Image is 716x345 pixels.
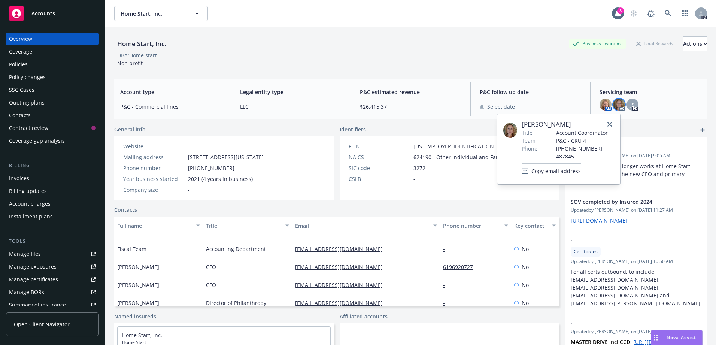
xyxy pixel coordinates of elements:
div: Manage files [9,248,41,260]
a: Report a Bug [643,6,658,21]
span: No [522,299,529,307]
div: Title [206,222,280,230]
span: Accounts [31,10,55,16]
div: -CertificatesUpdatedby [PERSON_NAME] on [DATE] 10:50 AMFor all certs outbound, to include: [EMAIL... [565,230,707,313]
a: Coverage [6,46,99,58]
span: P&C - CRU 4 [556,137,614,145]
div: Installment plans [9,211,53,223]
div: Coverage gap analysis [9,135,65,147]
button: Title [203,217,292,234]
div: Account charges [9,198,51,210]
a: Quoting plans [6,97,99,109]
div: Coverage [9,46,32,58]
span: Open Client Navigator [14,320,70,328]
span: No [522,281,529,289]
span: No [522,245,529,253]
span: Account Coordinator [556,129,614,137]
a: [EMAIL_ADDRESS][DOMAIN_NAME] [295,281,389,288]
span: Phone [522,145,537,152]
a: Contacts [114,206,137,214]
div: Website [123,142,185,150]
span: General info [114,125,146,133]
img: employee photo [503,123,517,138]
div: SIC code [349,164,410,172]
a: Affiliated accounts [340,312,388,320]
div: NAICS [349,153,410,161]
a: SSC Cases [6,84,99,96]
button: Key contact [511,217,559,234]
a: Accounts [6,3,99,24]
div: Company size [123,186,185,194]
div: Drag to move [651,330,661,345]
div: Policy changes [9,71,46,83]
div: Overview [9,33,32,45]
span: - [413,175,415,183]
a: Summary of insurance [6,299,99,311]
button: Home Start, Inc. [114,6,208,21]
div: Home Start, Inc. [114,39,169,49]
button: Actions [683,36,707,51]
a: Contract review [6,122,99,134]
span: Home Start, Inc. [121,10,185,18]
span: Select date [487,103,515,111]
a: - [443,245,451,252]
span: P&C follow up date [480,88,581,96]
a: - [443,281,451,288]
span: Certificates [574,248,598,255]
span: [PERSON_NAME] [117,299,159,307]
a: Billing updates [6,185,99,197]
span: Director of Philanthropy [206,299,266,307]
div: SSC Cases [9,84,34,96]
span: [US_EMPLOYER_IDENTIFICATION_NUMBER] [413,142,521,150]
a: Manage exposures [6,261,99,273]
span: [PERSON_NAME] [522,120,614,129]
span: Updated by [PERSON_NAME] on [DATE] 2:52 PM [571,328,701,335]
a: Contacts [6,109,99,121]
button: Phone number [440,217,511,234]
div: Manage BORs [9,286,44,298]
a: Switch app [678,6,693,21]
a: Search [661,6,676,21]
span: CFO [206,263,216,271]
div: Invoices [9,172,29,184]
div: CSLB [349,175,410,183]
div: Policies [9,58,28,70]
span: Non profit [117,60,143,67]
div: Business Insurance [569,39,626,48]
div: Contacts [9,109,31,121]
div: Full name [117,222,192,230]
div: Key contact [514,222,547,230]
span: LLC [240,103,342,111]
a: [URL][DOMAIN_NAME] [571,217,627,224]
span: [STREET_ADDRESS][US_STATE] [188,153,264,161]
button: Nova Assist [651,330,703,345]
a: Policies [6,58,99,70]
a: [EMAIL_ADDRESS][DOMAIN_NAME] [295,263,389,270]
span: Legal entity type [240,88,342,96]
span: 3272 [413,164,425,172]
div: DBA: Home start [117,51,157,59]
span: [PHONE_NUMBER] [188,164,234,172]
span: Updated by [PERSON_NAME] on [DATE] 10:50 AM [571,258,701,265]
span: Identifiers [340,125,366,133]
span: Title [522,129,533,137]
span: 2021 (4 years in business) [188,175,253,183]
span: - [188,186,190,194]
span: P&C - Commercial lines [120,103,222,111]
div: Manage exposures [9,261,57,273]
a: Start snowing [626,6,641,21]
div: Mailing address [123,153,185,161]
span: $26,415.37 [360,103,461,111]
span: CFO [206,281,216,289]
a: close [605,120,614,129]
a: Named insureds [114,312,156,320]
div: Phone number [443,222,500,230]
div: Billing updates [9,185,47,197]
a: 6196920727 [443,263,479,270]
a: Home Start, Inc. [122,332,162,339]
div: Actions [683,37,707,51]
span: 624190 - Other Individual and Family Services [413,153,528,161]
div: Phone number [123,164,185,172]
span: - [571,319,682,327]
div: New CEOUpdatedby [PERSON_NAME] on [DATE] 9:05 AM[PERSON_NAME] no longer works at Home Start. [PER... [565,137,707,192]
